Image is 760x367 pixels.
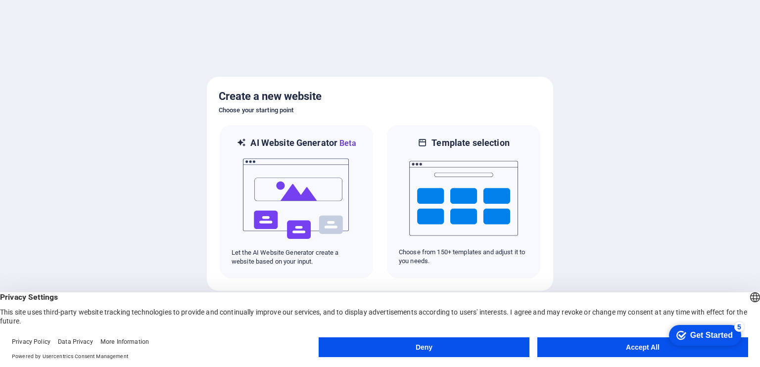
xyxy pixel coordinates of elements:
[232,248,361,266] p: Let the AI Website Generator create a website based on your input.
[242,149,351,248] img: ai
[8,5,80,26] div: Get Started 5 items remaining, 0% complete
[29,11,72,20] div: Get Started
[386,124,541,279] div: Template selectionChoose from 150+ templates and adjust it to you needs.
[219,89,541,104] h5: Create a new website
[73,2,83,12] div: 5
[250,137,356,149] h6: AI Website Generator
[431,137,509,149] h6: Template selection
[337,138,356,148] span: Beta
[399,248,528,266] p: Choose from 150+ templates and adjust it to you needs.
[219,124,374,279] div: AI Website GeneratorBetaaiLet the AI Website Generator create a website based on your input.
[219,104,541,116] h6: Choose your starting point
